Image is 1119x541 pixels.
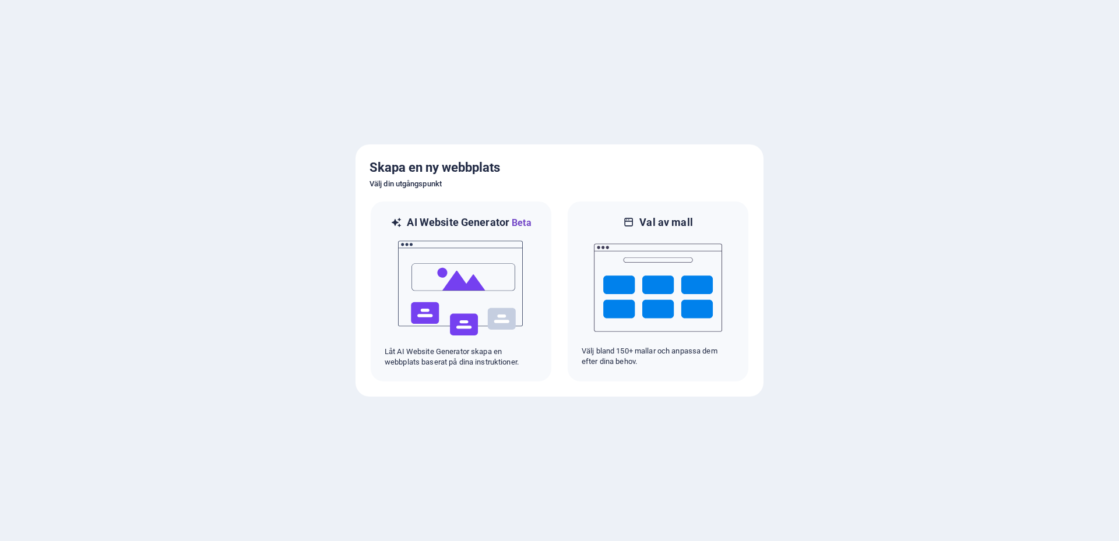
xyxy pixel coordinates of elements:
div: AI Website GeneratorBetaaiLåt AI Website Generator skapa en webbplats baserat på dina instruktioner. [370,200,553,383]
h5: Skapa en ny webbplats [370,158,749,177]
p: Låt AI Website Generator skapa en webbplats baserat på dina instruktioner. [385,346,537,367]
h6: AI Website Generator [407,215,531,230]
h6: Välj din utgångspunkt [370,177,749,191]
h6: Val av mall [639,215,693,229]
div: Val av mallVälj bland 150+ mallar och anpassa dem efter dina behov. [566,200,749,383]
span: Beta [509,217,532,228]
img: ai [397,230,525,346]
p: Välj bland 150+ mallar och anpassa dem efter dina behov. [582,346,734,367]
